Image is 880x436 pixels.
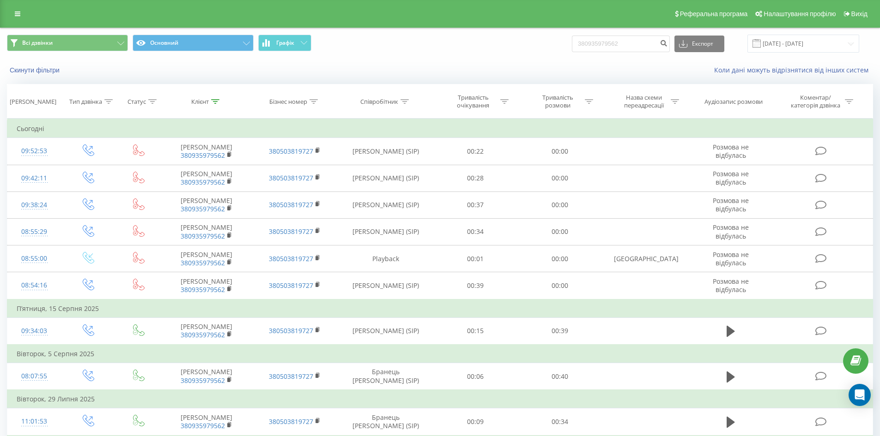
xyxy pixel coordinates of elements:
a: 380503819727 [269,200,313,209]
td: Вівторок, 29 Липня 2025 [7,390,873,408]
span: Розмова не відбулась [713,250,749,267]
div: Статус [127,98,146,106]
span: Реферальна програма [680,10,748,18]
a: 380503819727 [269,326,313,335]
a: 380503819727 [269,254,313,263]
div: 09:34:03 [17,322,52,340]
div: Аудіозапис розмови [704,98,763,106]
a: 380935979562 [181,232,225,240]
td: Бранець [PERSON_NAME] (SIP) [339,408,433,436]
div: 09:38:24 [17,196,52,214]
div: 08:55:00 [17,250,52,268]
div: Клієнт [191,98,209,106]
td: [PERSON_NAME] [163,363,250,390]
td: [PERSON_NAME] (SIP) [339,218,433,245]
td: 00:39 [518,317,602,345]
a: 380503819727 [269,147,313,155]
td: [PERSON_NAME] (SIP) [339,272,433,299]
a: 380503819727 [269,372,313,381]
td: [PERSON_NAME] [163,191,250,218]
div: 08:55:29 [17,223,52,241]
td: [PERSON_NAME] [163,165,250,191]
td: 00:00 [518,272,602,299]
td: [PERSON_NAME] [163,218,250,245]
div: 09:52:53 [17,142,52,160]
td: Playback [339,245,433,272]
td: 00:15 [433,317,518,345]
td: [PERSON_NAME] [163,245,250,272]
div: Назва схеми переадресації [619,94,668,109]
a: 380935979562 [181,285,225,294]
td: [PERSON_NAME] (SIP) [339,191,433,218]
a: 380503819727 [269,173,313,182]
td: П’ятниця, 15 Серпня 2025 [7,299,873,318]
a: 380935979562 [181,421,225,430]
td: 00:00 [518,165,602,191]
div: Тривалість очікування [449,94,498,109]
td: 00:01 [433,245,518,272]
span: Розмова не відбулась [713,169,749,186]
div: 09:42:11 [17,169,52,187]
a: 380935979562 [181,204,225,213]
div: Тип дзвінка [69,98,102,106]
a: 380503819727 [269,281,313,290]
td: 00:00 [518,218,602,245]
a: Коли дані можуть відрізнятися вiд інших систем [714,66,873,74]
a: 380935979562 [181,258,225,267]
td: 00:00 [518,245,602,272]
a: 380935979562 [181,151,225,160]
td: [PERSON_NAME] [163,317,250,345]
div: Коментар/категорія дзвінка [789,94,843,109]
button: Основний [133,35,254,51]
td: Вівторок, 5 Серпня 2025 [7,345,873,363]
span: Налаштування профілю [764,10,836,18]
button: Скинути фільтри [7,66,64,74]
td: [PERSON_NAME] [163,272,250,299]
span: Розмова не відбулась [713,277,749,294]
td: 00:06 [433,363,518,390]
a: 380935979562 [181,178,225,186]
a: 380935979562 [181,376,225,385]
td: [GEOGRAPHIC_DATA] [602,245,690,272]
td: [PERSON_NAME] [163,408,250,436]
span: Всі дзвінки [22,39,53,47]
div: 08:07:55 [17,367,52,385]
span: Вихід [851,10,868,18]
div: [PERSON_NAME] [10,98,56,106]
td: 00:28 [433,165,518,191]
td: 00:00 [518,191,602,218]
td: Сьогодні [7,119,873,138]
td: [PERSON_NAME] (SIP) [339,165,433,191]
td: 00:34 [433,218,518,245]
span: Розмова не відбулась [713,143,749,160]
div: Тривалість розмови [533,94,583,109]
td: 00:40 [518,363,602,390]
td: 00:39 [433,272,518,299]
a: 380503819727 [269,227,313,236]
td: 00:00 [518,138,602,165]
td: [PERSON_NAME] (SIP) [339,317,433,345]
a: 380503819727 [269,417,313,426]
input: Пошук за номером [572,36,670,52]
span: Графік [276,40,294,46]
td: 00:34 [518,408,602,436]
td: 00:22 [433,138,518,165]
button: Всі дзвінки [7,35,128,51]
div: 08:54:16 [17,276,52,294]
button: Графік [258,35,311,51]
div: Open Intercom Messenger [849,384,871,406]
td: [PERSON_NAME] [163,138,250,165]
a: 380935979562 [181,330,225,339]
td: Бранець [PERSON_NAME] (SIP) [339,363,433,390]
div: Співробітник [360,98,398,106]
button: Експорт [674,36,724,52]
span: Розмова не відбулась [713,223,749,240]
span: Розмова не відбулась [713,196,749,213]
td: 00:09 [433,408,518,436]
div: Бізнес номер [269,98,307,106]
td: [PERSON_NAME] (SIP) [339,138,433,165]
td: 00:37 [433,191,518,218]
div: 11:01:53 [17,412,52,430]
